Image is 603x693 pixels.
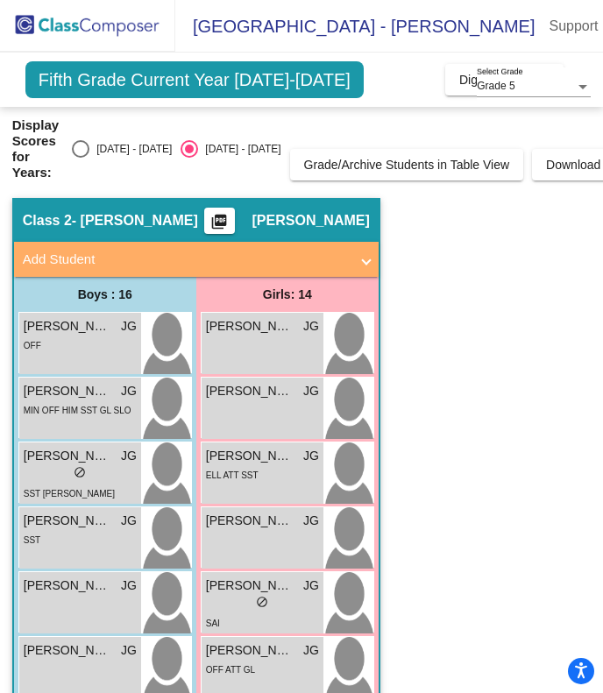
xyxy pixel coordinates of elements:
span: SST [24,535,40,545]
span: ELL ATT SST [206,470,259,480]
span: JG [303,382,319,400]
mat-panel-title: Add Student [23,250,349,270]
span: do_not_disturb_alt [74,466,86,478]
span: Download [546,158,600,172]
button: Print Students Details [204,208,235,234]
span: JG [121,317,137,336]
span: SST [PERSON_NAME] [24,489,115,499]
mat-radio-group: Select an option [72,140,280,158]
div: [DATE] - [DATE] [198,141,280,157]
mat-icon: picture_as_pdf [209,213,230,237]
span: [PERSON_NAME] [252,212,370,230]
span: [PERSON_NAME] [206,382,294,400]
span: JG [121,512,137,530]
span: [PERSON_NAME] [206,317,294,336]
span: [PERSON_NAME] [24,382,111,400]
span: OFF [24,341,41,350]
span: JG [121,447,137,465]
span: [PERSON_NAME] [206,512,294,530]
span: do_not_disturb_alt [256,596,268,608]
span: [PERSON_NAME] [206,641,294,660]
span: [PERSON_NAME] [24,512,111,530]
span: JG [303,447,319,465]
span: [PERSON_NAME] [24,447,111,465]
span: JG [303,641,319,660]
span: Display Scores for Years: [12,117,59,180]
span: MIN OFF HIM SST GL SLO [24,406,131,415]
mat-expansion-panel-header: Add Student [14,242,379,277]
span: [PERSON_NAME] [24,641,111,660]
span: [PERSON_NAME] [24,317,111,336]
span: OFF ATT GL [206,665,255,675]
button: Grade/Archive Students in Table View [290,149,524,180]
span: Fifth Grade Current Year [DATE]-[DATE] [25,61,364,98]
span: Grade/Archive Students in Table View [304,158,510,172]
span: JG [121,382,137,400]
span: SAI [206,619,220,628]
span: [PERSON_NAME] [206,576,294,595]
span: [PERSON_NAME] [24,576,111,595]
span: JG [303,576,319,595]
span: JG [303,512,319,530]
span: JG [121,641,137,660]
span: [PERSON_NAME] [206,447,294,465]
span: Digital Data Wall [459,73,550,87]
span: JG [303,317,319,336]
span: JG [121,576,137,595]
div: Boys : 16 [14,277,196,312]
span: Grade 5 [477,80,514,92]
div: [DATE] - [DATE] [89,141,172,157]
button: Digital Data Wall [445,64,564,95]
span: - [PERSON_NAME] [72,212,198,230]
span: Class 2 [23,212,72,230]
div: Girls: 14 [196,277,379,312]
span: [GEOGRAPHIC_DATA] - [PERSON_NAME] [175,12,535,40]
